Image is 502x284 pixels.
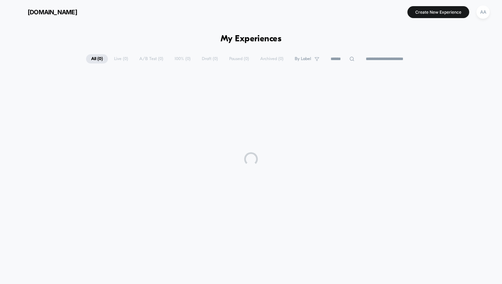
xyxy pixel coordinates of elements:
[407,6,469,18] button: Create New Experience
[221,34,282,44] h1: My Experiences
[295,56,311,61] span: By Label
[474,5,492,19] button: AA
[476,5,490,19] div: AA
[10,6,79,17] button: [DOMAIN_NAME]
[28,9,77,16] span: [DOMAIN_NAME]
[86,54,108,63] span: All ( 0 )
